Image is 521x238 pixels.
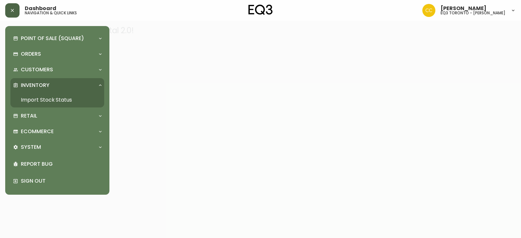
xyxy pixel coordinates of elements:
[441,6,486,11] span: [PERSON_NAME]
[10,124,104,139] div: Ecommerce
[10,31,104,46] div: Point of Sale (Square)
[25,11,77,15] h5: navigation & quick links
[10,63,104,77] div: Customers
[10,156,104,173] div: Report Bug
[441,11,505,15] h5: eq3 toronto - [PERSON_NAME]
[10,47,104,61] div: Orders
[21,35,84,42] p: Point of Sale (Square)
[10,173,104,189] div: Sign Out
[21,66,53,73] p: Customers
[21,50,41,58] p: Orders
[10,92,104,107] a: Import Stock Status
[422,4,435,17] img: ec7176bad513007d25397993f68ebbfb
[21,177,102,185] p: Sign Out
[21,82,49,89] p: Inventory
[248,5,273,15] img: logo
[10,109,104,123] div: Retail
[10,140,104,154] div: System
[21,128,54,135] p: Ecommerce
[21,112,37,119] p: Retail
[21,161,102,168] p: Report Bug
[10,78,104,92] div: Inventory
[21,144,41,151] p: System
[25,6,56,11] span: Dashboard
